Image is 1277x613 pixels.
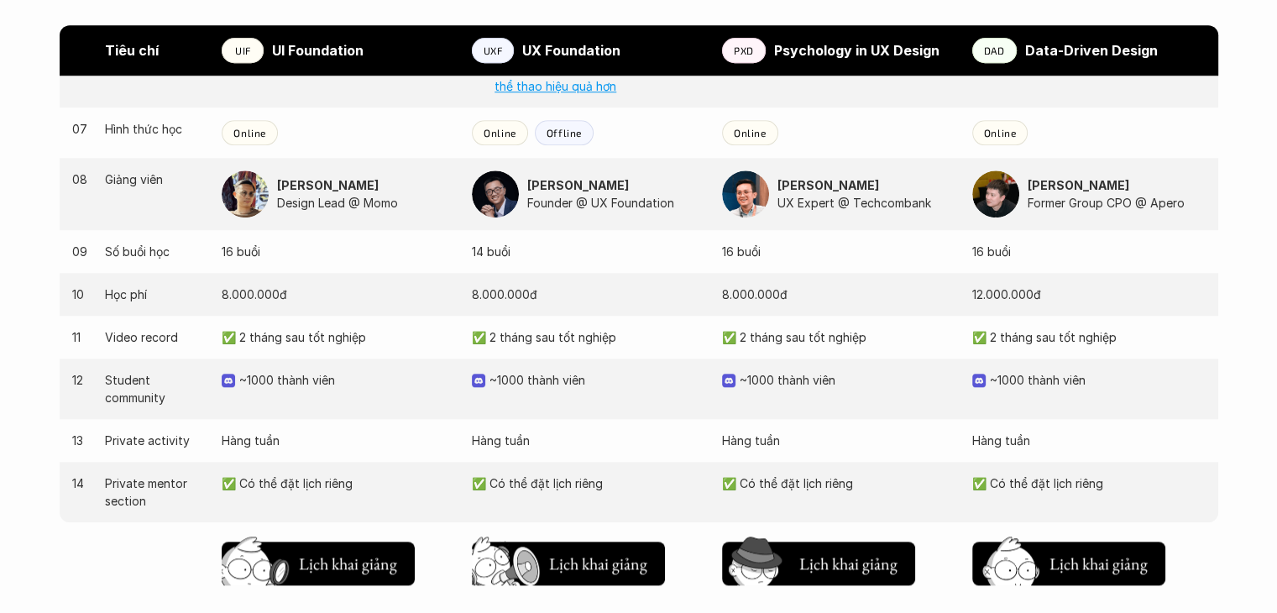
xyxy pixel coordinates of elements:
[72,120,89,138] p: 07
[972,535,1165,585] a: Lịch khai giảng
[72,474,89,492] p: 14
[105,42,159,59] strong: Tiêu chí
[972,542,1165,585] button: Lịch khai giảng
[72,286,89,303] p: 10
[777,178,879,192] strong: [PERSON_NAME]
[484,45,503,56] p: UXF
[472,535,665,585] a: Lịch khai giảng
[484,127,516,139] p: Online
[522,42,620,59] strong: UX Foundation
[105,432,205,449] p: Private activity
[72,432,89,449] p: 13
[277,194,455,212] p: Design Lead @ Momo
[972,432,1206,449] p: Hàng tuần
[527,178,629,192] strong: [PERSON_NAME]
[972,328,1206,346] p: ✅ 2 tháng sau tốt nghiệp
[1028,194,1206,212] p: Former Group CPO @ Apero
[990,371,1206,389] p: ~1000 thành viên
[222,535,415,585] a: Lịch khai giảng
[105,286,205,303] p: Học phí
[722,243,955,260] p: 16 buổi
[1048,552,1149,575] h5: Lịch khai giảng
[734,45,754,56] p: PXD
[777,194,955,212] p: UX Expert @ Techcombank
[105,371,205,406] p: Student community
[222,474,455,492] p: ✅ Có thể đặt lịch riêng
[527,194,705,212] p: Founder @ UX Foundation
[972,286,1206,303] p: 12.000.000đ
[547,127,582,139] p: Offline
[222,328,455,346] p: ✅ 2 tháng sau tốt nghiệp
[72,243,89,260] p: 09
[222,286,455,303] p: 8.000.000đ
[489,371,705,389] p: ~1000 thành viên
[222,243,455,260] p: 16 buổi
[722,474,955,492] p: ✅ Có thể đặt lịch riêng
[472,432,705,449] p: Hàng tuần
[222,432,455,449] p: Hàng tuần
[472,286,705,303] p: 8.000.000đ
[272,42,364,59] strong: UI Foundation
[472,474,705,492] p: ✅ Có thể đặt lịch riêng
[235,45,251,56] p: UIF
[972,243,1206,260] p: 16 buổi
[774,42,939,59] strong: Psychology in UX Design
[233,127,266,139] p: Online
[472,328,705,346] p: ✅ 2 tháng sau tốt nghiệp
[740,371,955,389] p: ~1000 thành viên
[72,371,89,389] p: 12
[105,120,205,138] p: Hình thức học
[722,535,915,585] a: Lịch khai giảng
[798,552,898,575] h5: Lịch khai giảng
[105,474,205,510] p: Private mentor section
[105,328,205,346] p: Video record
[547,552,648,575] h5: Lịch khai giảng
[734,127,767,139] p: Online
[222,542,415,585] button: Lịch khai giảng
[239,371,455,389] p: ~1000 thành viên
[72,328,89,346] p: 11
[297,552,398,575] h5: Lịch khai giảng
[722,432,955,449] p: Hàng tuần
[472,542,665,585] button: Lịch khai giảng
[722,542,915,585] button: Lịch khai giảng
[472,243,705,260] p: 14 buổi
[984,127,1017,139] p: Online
[277,178,379,192] strong: [PERSON_NAME]
[105,170,205,188] p: Giảng viên
[984,45,1005,56] p: DAD
[105,243,205,260] p: Số buổi học
[722,328,955,346] p: ✅ 2 tháng sau tốt nghiệp
[972,474,1206,492] p: ✅ Có thể đặt lịch riêng
[1025,42,1158,59] strong: Data-Driven Design
[1028,178,1129,192] strong: [PERSON_NAME]
[72,170,89,188] p: 08
[722,286,955,303] p: 8.000.000đ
